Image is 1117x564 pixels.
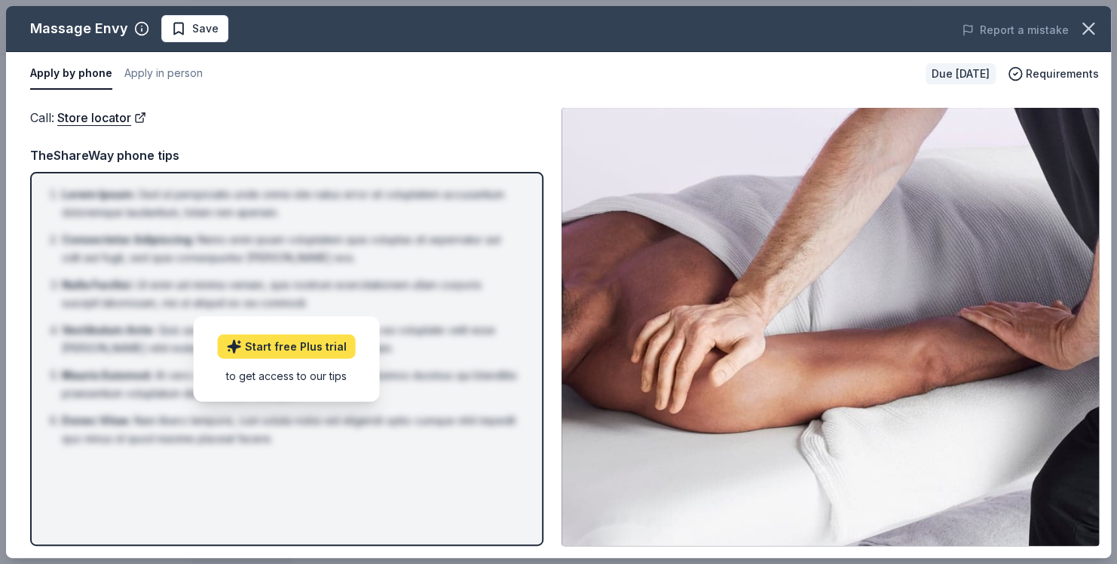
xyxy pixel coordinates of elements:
[926,63,996,84] div: Due [DATE]
[124,58,203,90] button: Apply in person
[218,367,356,383] div: to get access to our tips
[62,185,521,222] li: Sed ut perspiciatis unde omnis iste natus error sit voluptatem accusantium doloremque laudantium,...
[62,231,521,267] li: Nemo enim ipsam voluptatem quia voluptas sit aspernatur aut odit aut fugit, sed quia consequuntur...
[1026,65,1099,83] span: Requirements
[30,58,112,90] button: Apply by phone
[161,15,228,42] button: Save
[62,323,155,336] span: Vestibulum Ante :
[62,366,521,403] li: At vero eos et accusamus et iusto odio dignissimos ducimus qui blanditiis praesentium voluptatum ...
[62,412,521,448] li: Nam libero tempore, cum soluta nobis est eligendi optio cumque nihil impedit quo minus id quod ma...
[562,108,1099,546] img: Image for Massage Envy
[30,17,128,41] div: Massage Envy
[62,188,136,201] span: Lorem Ipsum :
[62,276,521,312] li: Ut enim ad minima veniam, quis nostrum exercitationem ullam corporis suscipit laboriosam, nisi ut...
[30,146,543,165] div: TheShareWay phone tips
[30,108,543,127] div: Call :
[192,20,219,38] span: Save
[57,108,146,127] a: Store locator
[62,414,131,427] span: Donec Vitae :
[62,278,133,291] span: Nulla Facilisi :
[62,233,194,246] span: Consectetur Adipiscing :
[62,369,152,382] span: Mauris Euismod :
[62,321,521,357] li: Quis autem vel eum iure reprehenderit qui in ea voluptate velit esse [PERSON_NAME] nihil molestia...
[218,334,356,358] a: Start free Plus trial
[1008,65,1099,83] button: Requirements
[962,21,1069,39] button: Report a mistake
